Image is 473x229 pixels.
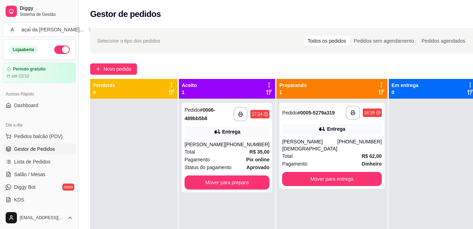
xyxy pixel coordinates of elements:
[3,156,76,167] a: Lista de Pedidos
[185,107,215,121] strong: # 0006-489bb5b8
[14,184,36,191] span: Diggy Bot
[246,157,269,162] strong: Pix online
[3,194,76,205] a: KDS
[249,149,269,155] strong: R$ 35,00
[185,163,231,171] span: Status do pagamento
[93,89,115,96] p: 0
[14,146,55,153] span: Gestor de Pedidos
[20,215,64,221] span: [EMAIL_ADDRESS][DOMAIN_NAME]
[337,138,382,152] div: [PHONE_NUMBER]
[282,110,298,116] span: Pedido
[392,82,418,89] p: Em entrega
[54,45,70,54] button: Alterar Status
[90,63,137,75] button: Novo pedido
[362,161,382,167] strong: Dinheiro
[252,111,262,117] div: 17:24
[97,37,160,45] span: Selecione o tipo dos pedidos
[185,107,200,113] span: Pedido
[327,125,345,132] div: Entrega
[14,171,45,178] span: Salão / Mesas
[362,153,382,159] strong: R$ 62,00
[3,23,76,37] button: Select a team
[282,138,337,152] div: [PERSON_NAME][DEMOGRAPHIC_DATA]
[14,133,63,140] span: Pedidos balcão (PDV)
[21,26,84,33] div: açaí da [PERSON_NAME] ...
[90,8,161,20] h2: Gestor de pedidos
[3,209,76,226] button: [EMAIL_ADDRESS][DOMAIN_NAME]
[13,67,46,72] article: Período gratuito
[282,172,382,186] button: Mover para entrega
[3,100,76,111] a: Dashboard
[96,67,101,72] span: plus
[3,88,76,100] div: Acesso Rápido
[350,36,418,46] div: Pedidos sem agendamento
[182,82,197,89] p: Aceito
[247,165,269,170] strong: aprovado
[3,63,76,83] a: Período gratuitoaté 02/10
[222,128,241,135] div: Entrega
[3,119,76,131] div: Dia a dia
[185,175,269,190] button: Mover para preparo
[104,65,131,73] span: Novo pedido
[298,110,335,116] strong: # 0005-5279a319
[282,152,293,160] span: Total
[20,12,73,17] span: Sistema de Gestão
[182,89,197,96] p: 1
[20,5,73,12] span: Diggy
[14,196,24,203] span: KDS
[282,160,307,168] span: Pagamento
[185,148,195,156] span: Total
[279,89,307,96] p: 1
[392,89,418,96] p: 0
[3,143,76,155] a: Gestor de Pedidos
[185,156,210,163] span: Pagamento
[364,110,375,116] div: 16:16
[14,102,38,109] span: Dashboard
[3,131,76,142] button: Pedidos balcão (PDV)
[14,158,51,165] span: Lista de Pedidos
[418,36,469,46] div: Pedidos agendados
[3,169,76,180] a: Salão / Mesas
[12,73,29,79] article: até 02/10
[9,26,16,33] span: A
[225,141,269,148] div: [PHONE_NUMBER]
[9,46,38,54] div: Loja aberta
[3,3,76,20] a: DiggySistema de Gestão
[304,36,350,46] div: Todos os pedidos
[93,82,115,89] p: Pendente
[3,181,76,193] a: Diggy Botnovo
[279,82,307,89] p: Preparando
[185,141,225,148] div: [PERSON_NAME]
